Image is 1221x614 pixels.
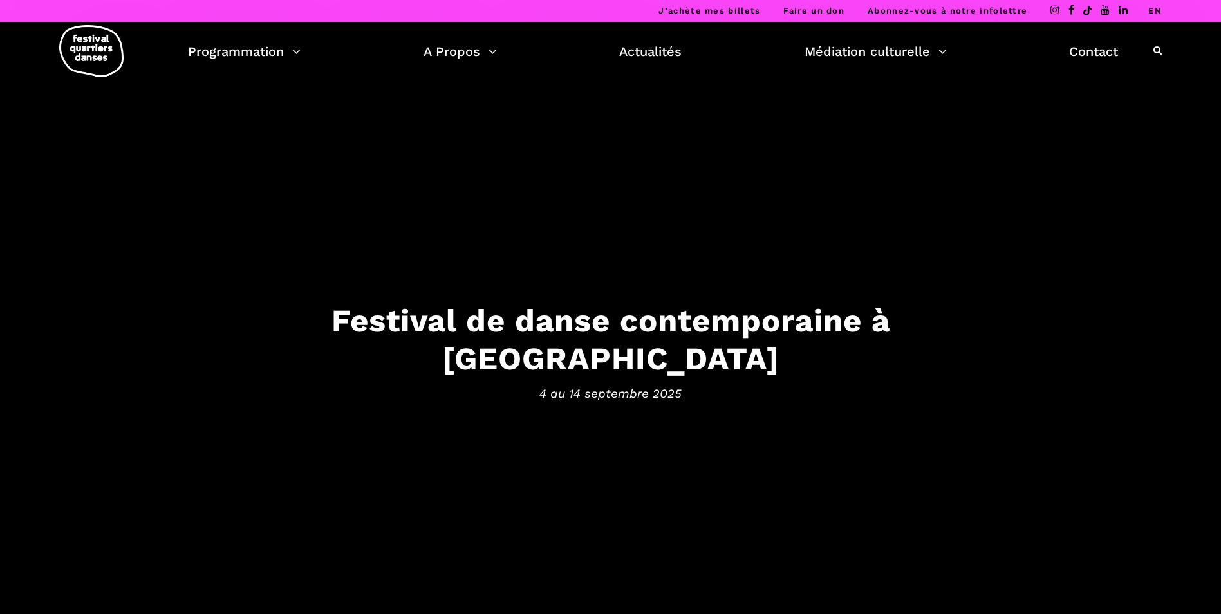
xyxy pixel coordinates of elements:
[658,6,760,15] a: J’achète mes billets
[783,6,844,15] a: Faire un don
[424,41,497,62] a: A Propos
[212,384,1010,403] span: 4 au 14 septembre 2025
[212,302,1010,378] h3: Festival de danse contemporaine à [GEOGRAPHIC_DATA]
[59,25,124,77] img: logo-fqd-med
[188,41,301,62] a: Programmation
[1069,41,1118,62] a: Contact
[868,6,1027,15] a: Abonnez-vous à notre infolettre
[619,41,682,62] a: Actualités
[805,41,947,62] a: Médiation culturelle
[1148,6,1162,15] a: EN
